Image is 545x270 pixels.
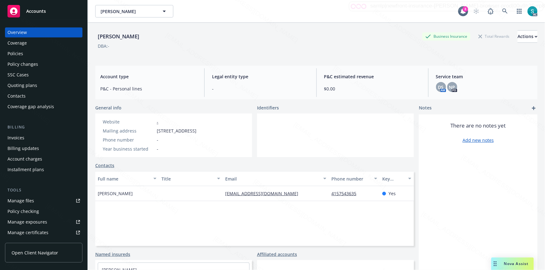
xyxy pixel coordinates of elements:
[101,8,155,15] span: [PERSON_NAME]
[157,137,158,143] span: -
[436,73,533,80] span: Service team
[159,171,223,186] button: Title
[5,133,82,143] a: Invoices
[157,146,158,152] span: -
[5,27,82,37] a: Overview
[528,6,538,16] img: photo
[5,154,82,164] a: Account charges
[95,171,159,186] button: Full name
[7,80,37,90] div: Quoting plans
[7,27,27,37] div: Overview
[518,31,538,42] div: Actions
[504,261,529,266] span: Nova Assist
[5,206,82,216] a: Policy checking
[26,9,46,14] span: Accounts
[382,176,404,182] div: Key contact
[12,249,58,256] span: Open Client Navigator
[324,73,421,80] span: P&C estimated revenue
[5,80,82,90] a: Quoting plans
[7,206,39,216] div: Policy checking
[451,122,506,129] span: There are no notes yet
[7,133,24,143] div: Invoices
[484,5,497,17] a: Report a Bug
[449,84,455,90] span: NP
[7,102,54,112] div: Coverage gap analysis
[7,70,29,80] div: SSC Cases
[513,5,526,17] a: Switch app
[463,137,494,143] a: Add new notes
[422,32,470,40] div: Business Insurance
[331,176,370,182] div: Phone number
[463,6,468,12] div: 3
[5,165,82,175] a: Installment plans
[7,217,47,227] div: Manage exposures
[7,154,42,164] div: Account charges
[98,176,150,182] div: Full name
[499,5,511,17] a: Search
[5,70,82,80] a: SSC Cases
[475,32,513,40] div: Total Rewards
[5,217,82,227] a: Manage exposures
[7,91,26,101] div: Contacts
[389,190,396,197] span: Yes
[491,258,499,270] div: Drag to move
[103,146,154,152] div: Year business started
[225,176,320,182] div: Email
[225,190,303,196] a: [EMAIL_ADDRESS][DOMAIN_NAME]
[7,228,48,238] div: Manage certificates
[470,5,483,17] a: Start snowing
[95,104,121,111] span: General info
[5,124,82,130] div: Billing
[7,49,23,59] div: Policies
[438,84,444,90] span: DS
[7,38,27,48] div: Coverage
[7,165,44,175] div: Installment plans
[98,43,109,49] div: DBA: -
[5,59,82,69] a: Policy changes
[5,91,82,101] a: Contacts
[324,85,421,92] span: $0.00
[5,228,82,238] a: Manage certificates
[5,196,82,206] a: Manage files
[103,118,154,125] div: Website
[331,190,361,196] a: 4157543635
[380,171,414,186] button: Key contact
[212,85,309,92] span: -
[95,32,142,41] div: [PERSON_NAME]
[103,128,154,134] div: Mailing address
[518,30,538,43] button: Actions
[419,104,432,112] span: Notes
[161,176,213,182] div: Title
[257,251,297,258] a: Affiliated accounts
[5,187,82,193] div: Tools
[7,196,34,206] div: Manage files
[95,251,130,258] a: Named insureds
[100,73,197,80] span: Account type
[95,5,173,17] button: [PERSON_NAME]
[7,59,38,69] div: Policy changes
[157,128,196,134] span: [STREET_ADDRESS]
[223,171,329,186] button: Email
[530,104,538,112] a: add
[100,85,197,92] span: P&C - Personal lines
[95,162,114,169] a: Contacts
[5,102,82,112] a: Coverage gap analysis
[98,190,133,197] span: [PERSON_NAME]
[103,137,154,143] div: Phone number
[5,38,82,48] a: Coverage
[491,258,534,270] button: Nova Assist
[212,73,309,80] span: Legal entity type
[5,2,82,20] a: Accounts
[157,119,158,125] a: -
[329,171,380,186] button: Phone number
[5,49,82,59] a: Policies
[5,143,82,153] a: Billing updates
[7,143,39,153] div: Billing updates
[257,104,279,111] span: Identifiers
